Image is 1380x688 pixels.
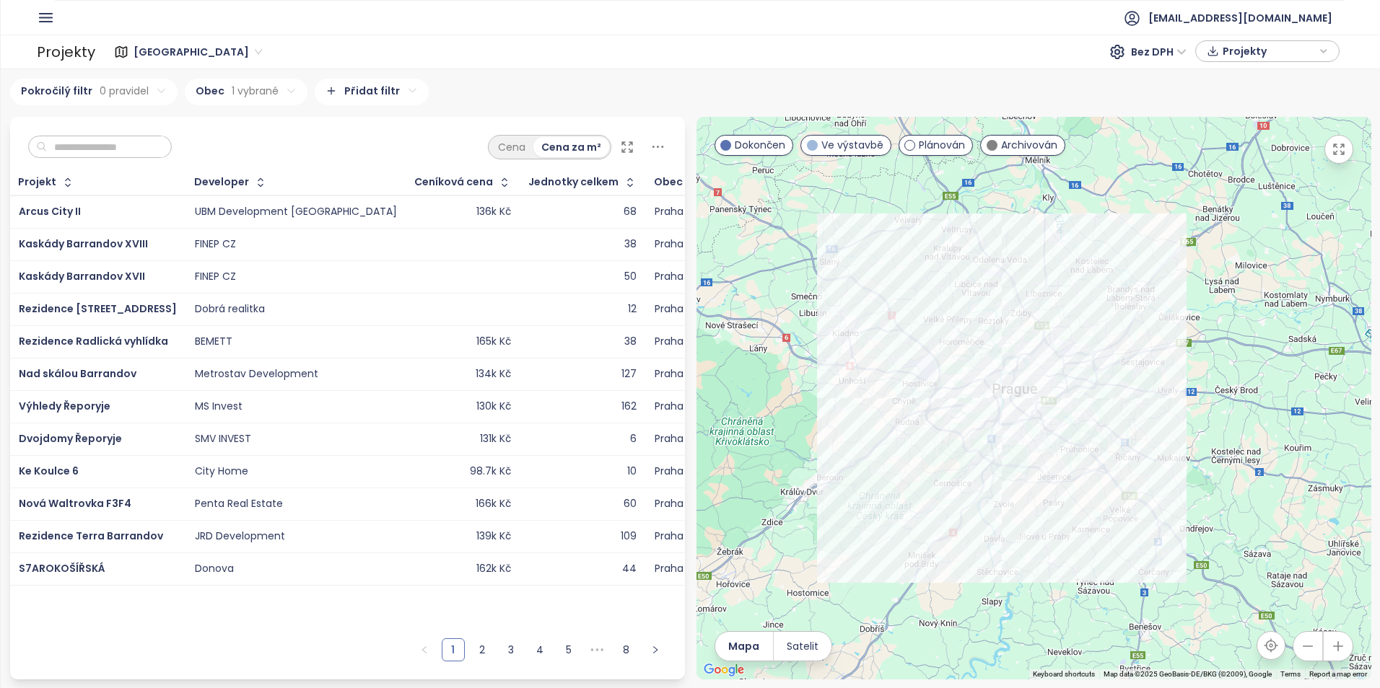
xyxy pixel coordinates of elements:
[442,638,465,661] li: 1
[586,638,609,661] span: •••
[414,177,493,187] div: Ceníková cena
[18,177,56,187] div: Projekt
[621,368,637,381] div: 127
[1131,41,1187,63] span: Bez DPH
[19,431,122,446] a: Dvojdomy Řeporyje
[644,638,667,661] li: Následující strana
[821,137,883,153] span: Ve výstavbě
[615,638,638,661] li: 8
[787,638,818,654] span: Satelit
[195,206,397,219] div: UBM Development [GEOGRAPHIC_DATA]
[644,638,667,661] button: right
[476,530,511,543] div: 139k Kč
[19,529,163,543] span: Rezidence Terra Barrandov
[194,177,249,187] div: Developer
[471,638,494,661] li: 2
[476,206,511,219] div: 136k Kč
[19,366,136,381] a: Nad skálou Barrandov
[557,638,580,661] li: 5
[19,561,105,575] span: S7AROKOŠÍŘSKÁ
[420,645,429,654] span: left
[528,638,551,661] li: 4
[134,41,262,63] span: Praha
[774,632,831,661] button: Satelit
[655,498,692,511] div: Praha 5
[1104,670,1272,678] span: Map data ©2025 GeoBasis-DE/BKG (©2009), Google
[500,639,522,661] a: 3
[19,496,131,511] span: Nová Waltrovka F3F4
[919,137,965,153] span: Plánován
[651,645,660,654] span: right
[1309,670,1367,678] a: Report a map error
[315,79,429,105] div: Přidat filtr
[655,238,692,251] div: Praha 5
[528,177,619,187] div: Jednotky celkem
[195,368,318,381] div: Metrostav Development
[630,433,637,446] div: 6
[700,661,748,679] img: Google
[654,177,683,187] div: Obec
[195,530,285,543] div: JRD Development
[476,400,511,413] div: 130k Kč
[19,237,148,251] a: Kaskády Barrandov XVIII
[480,433,511,446] div: 131k Kč
[470,465,511,478] div: 98.7k Kč
[19,399,110,413] a: Výhledy Řeporyje
[624,270,637,283] div: 50
[1001,137,1057,153] span: Archivován
[655,465,692,478] div: Praha 5
[195,335,232,348] div: BEMETT
[728,638,759,654] span: Mapa
[413,638,436,661] li: Předchozí strana
[655,563,692,575] div: Praha 5
[476,563,511,575] div: 162k Kč
[195,563,234,575] div: Donova
[19,334,168,348] a: Rezidence Radlická vyhlídka
[413,638,436,661] button: left
[10,79,178,105] div: Pokročilý filtr
[195,465,248,478] div: City Home
[195,303,265,316] div: Dobrá realitka
[195,498,283,511] div: Penta Real Estate
[1203,40,1332,62] div: button
[1033,669,1095,679] button: Keyboard shortcuts
[195,270,236,283] div: FINEP CZ
[700,661,748,679] a: Open this area in Google Maps (opens a new window)
[622,563,637,575] div: 44
[195,400,243,413] div: MS Invest
[1148,1,1332,35] span: [EMAIL_ADDRESS][DOMAIN_NAME]
[442,639,464,661] a: 1
[586,638,609,661] li: Následujících 5 stran
[1280,670,1301,678] a: Terms (opens in new tab)
[19,464,79,478] a: Ke Koulce 6
[195,238,236,251] div: FINEP CZ
[624,335,637,348] div: 38
[19,269,145,283] a: Kaskády Barrandov XVII
[476,335,511,348] div: 165k Kč
[621,400,637,413] div: 162
[627,465,637,478] div: 10
[624,238,637,251] div: 38
[476,368,511,381] div: 134k Kč
[715,632,773,661] button: Mapa
[490,137,533,157] div: Cena
[624,498,637,511] div: 60
[37,38,95,66] div: Projekty
[616,639,637,661] a: 8
[195,433,251,446] div: SMV INVEST
[655,400,692,413] div: Praha 5
[232,83,279,99] span: 1 vybrané
[19,204,81,219] a: Arcus City II
[655,303,692,316] div: Praha 5
[735,137,785,153] span: Dokončen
